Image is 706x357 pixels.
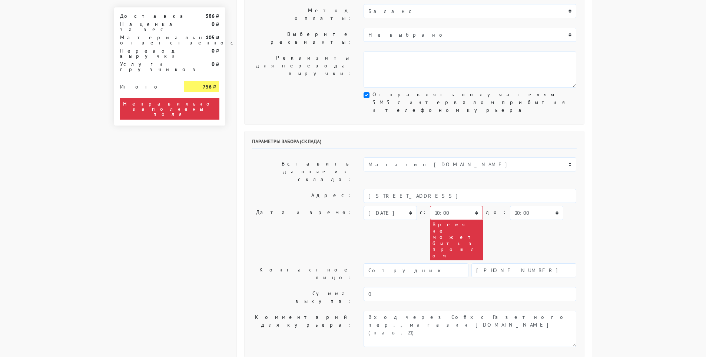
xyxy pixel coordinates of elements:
[120,81,173,89] div: Итого
[246,28,358,49] label: Выберите реквизиты:
[420,206,427,219] label: c:
[246,206,358,260] label: Дата и время:
[246,189,358,203] label: Адрес:
[471,263,576,277] input: Телефон
[212,21,215,27] strong: 0
[486,206,507,219] label: до:
[246,4,358,25] label: Метод оплаты:
[364,311,576,347] textarea: Вход через Cofix с Газетного пер., магазин [DOMAIN_NAME](пав.21)
[203,83,212,90] strong: 756
[372,91,576,114] label: Отправлять получателям SMS с интервалом прибытия и телефоном курьера
[115,21,179,32] div: Наценка за вес
[430,220,483,260] div: Время не может быть в прошлом
[246,263,358,284] label: Контактное лицо:
[115,61,179,72] div: Услуги грузчиков
[115,13,179,19] div: Доставка
[246,51,358,88] label: Реквизиты для перевода выручки:
[246,287,358,308] label: Сумма выкупа:
[364,263,468,277] input: Имя
[115,48,179,59] div: Перевод выручки
[120,98,219,120] div: Неправильно заполнены поля
[246,157,358,186] label: Вставить данные из склада:
[246,311,358,347] label: Комментарий для курьера:
[206,34,215,41] strong: 105
[206,13,215,19] strong: 586
[115,35,179,45] div: Материальная ответственность
[212,47,215,54] strong: 0
[212,61,215,67] strong: 0
[252,139,577,149] h6: Параметры забора (склада)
